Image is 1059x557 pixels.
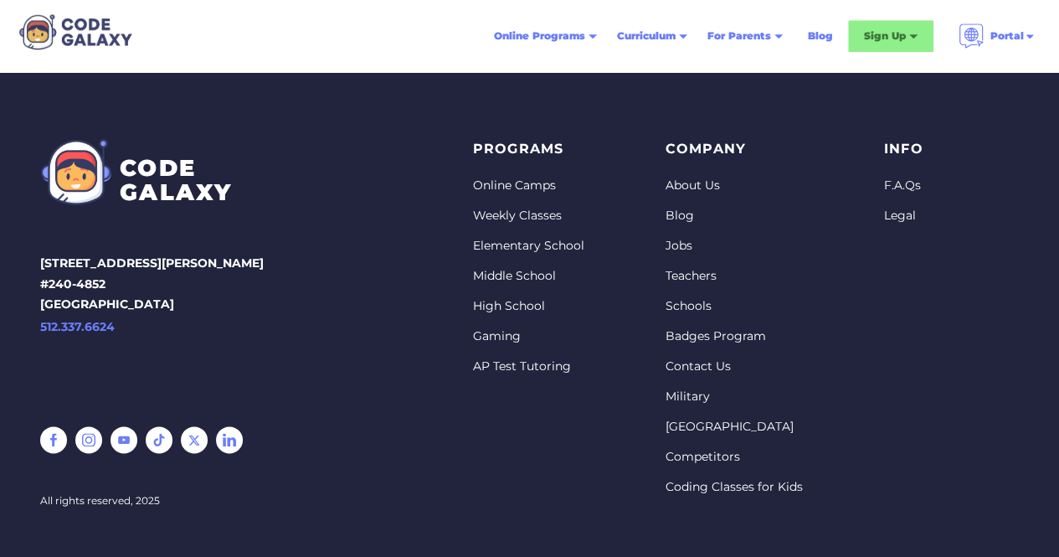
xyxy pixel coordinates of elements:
div: Online Programs [494,28,585,44]
a: Weekly Classes [473,208,584,224]
a: Online Camps [473,178,584,194]
a: Coding Classes for Kids [666,479,803,496]
div: Sign Up [848,20,933,52]
div: Curriculum [617,28,676,44]
p: PROGRAMS [473,138,584,161]
div: Sign Up [864,28,906,44]
a: Competitors [666,449,803,466]
a: Schools [666,298,803,315]
a: CODEGALAXY [40,138,264,205]
a: Blog [798,21,843,51]
a: 512.337.6624 [40,317,264,338]
a: High School [473,298,584,315]
a: Teachers [666,268,803,285]
a: Contact Us [666,358,803,375]
p: info [884,138,923,161]
a: Elementary School [473,238,584,255]
a: Legal [884,208,923,224]
a: [GEOGRAPHIC_DATA] [666,419,803,436]
div: Online Programs [484,21,607,51]
a: Badges Program [666,328,803,345]
a: Blog [666,208,803,224]
a: Jobs [666,238,803,255]
div: All rights reserved, 2025 [40,493,264,509]
a: Middle School [473,268,584,285]
p: Company [666,138,803,161]
a: Military [666,389,803,405]
div: For Parents [697,21,793,51]
a: F.A.Qs [884,178,923,194]
div: Portal [990,28,1024,44]
div: Portal [948,17,1046,55]
div: For Parents [707,28,771,44]
a: Gaming [473,328,584,345]
div: Curriculum [607,21,697,51]
a: AP Test Tutoring [473,358,584,375]
div: CODE GALAXY [120,156,232,206]
p: [STREET_ADDRESS][PERSON_NAME] #240-4852 [GEOGRAPHIC_DATA] [40,253,264,371]
a: About Us [666,178,803,194]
